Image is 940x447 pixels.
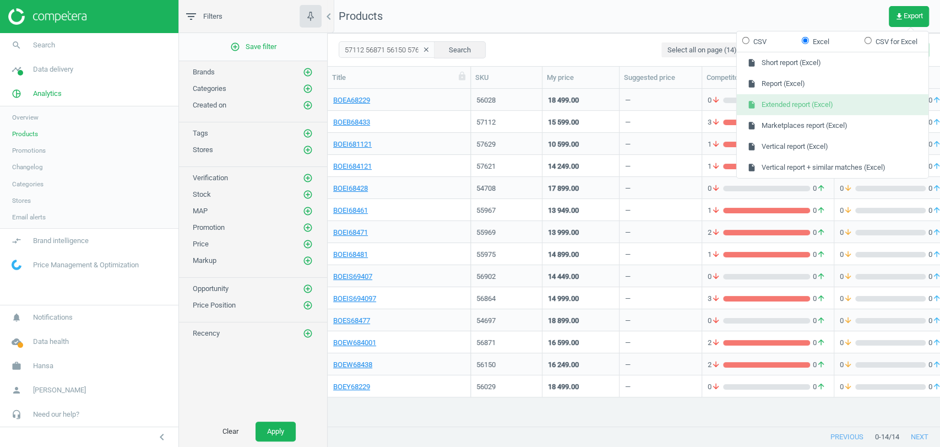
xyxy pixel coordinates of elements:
i: add_circle_outline [303,239,313,249]
button: chevron_left [148,430,176,444]
a: BOEB68433 [333,117,370,127]
span: Categories [12,180,44,189]
span: Data health [33,337,69,347]
div: 18 499.00 [548,95,579,105]
span: 1 [708,139,723,149]
i: timeline [6,59,27,80]
button: add_circle_outline [302,283,313,294]
i: person [6,380,27,401]
button: Vertical report + similar matches (Excel) [737,157,928,178]
div: — [625,139,631,153]
span: Promotion [193,223,225,231]
div: My price [547,73,615,83]
i: add_circle_outline [303,284,313,294]
i: add_circle_outline [303,256,313,266]
i: arrow_downward [711,294,720,304]
a: BOEI68461 [333,206,368,216]
span: 2 [708,360,723,370]
div: 56028 [476,95,536,105]
span: 2 [708,338,723,348]
span: 0 [708,382,723,392]
span: Promotions [12,146,46,155]
div: grid [328,89,940,417]
i: arrow_upward [817,294,825,304]
a: BOEI68428 [333,184,368,193]
i: insert_drive_file [747,100,756,109]
i: add_circle_outline [303,223,313,233]
div: — [625,206,631,219]
span: 0 [708,184,723,193]
div: — [625,184,631,197]
i: arrow_upward [817,206,825,216]
i: arrow_downward [711,316,720,326]
span: Opportunity [193,284,229,293]
i: headset_mic [6,404,27,425]
i: add_circle_outline [303,300,313,310]
i: arrow_downward [711,382,720,392]
a: BOEIS694097 [333,294,376,304]
label: CSV for Excel [865,36,917,46]
i: arrow_downward [711,360,720,370]
span: Verification [193,174,228,182]
i: get_app [895,12,904,21]
div: — [625,382,631,396]
span: 0 [840,206,855,216]
button: Short report (Excel) [737,52,928,73]
i: add_circle_outline [303,173,313,183]
span: 1 [708,161,723,171]
div: — [625,272,631,286]
span: 0 [810,228,828,238]
i: arrow_downward [711,250,720,260]
div: 57112 [476,117,536,127]
a: BOEA68229 [333,95,370,105]
span: Need our help? [33,410,79,419]
div: 54708 [476,184,536,193]
button: add_circle_outline [302,328,313,339]
span: 0 [840,316,855,326]
i: arrow_downward [711,161,720,171]
label: CSV [742,36,767,46]
button: add_circle_outline [302,100,313,111]
span: 0 [810,360,828,370]
div: 16 249.00 [548,360,579,370]
span: Categories [193,84,226,93]
div: — [625,360,631,374]
span: Products [339,9,383,23]
button: Report (Excel) [737,73,928,94]
div: — [625,161,631,175]
i: search [6,35,27,56]
i: add_circle_outline [303,190,313,200]
i: insert_drive_file [747,163,756,172]
span: Price [193,240,209,248]
div: — [625,95,631,109]
i: compare_arrows [6,230,27,251]
div: 55967 [476,206,536,216]
span: Stock [193,190,211,198]
i: add_circle_outline [303,67,313,77]
button: add_circle_outline [302,239,313,250]
button: Vertical report (Excel) [737,136,928,157]
span: Recency [193,329,220,337]
span: 0 [840,272,855,282]
button: add_circle_outline [302,206,313,217]
div: 14 449.00 [548,272,579,282]
button: clear [418,42,434,58]
button: add_circle_outlineSave filter [179,36,327,58]
div: 54697 [476,316,536,326]
button: add_circle_outline [302,300,313,311]
i: arrow_downward [844,382,852,392]
div: 13 999.00 [548,228,579,238]
button: get_appExport [889,6,929,27]
i: arrow_upward [817,316,825,326]
span: 1 [708,250,723,260]
div: 57621 [476,161,536,171]
i: arrow_downward [711,184,720,193]
div: 56871 [476,338,536,348]
i: arrow_downward [844,250,852,260]
div: 14 999.00 [548,294,579,304]
i: arrow_downward [711,95,720,105]
i: arrow_downward [844,206,852,216]
i: arrow_downward [844,338,852,348]
i: insert_drive_file [747,58,756,67]
i: arrow_downward [711,139,720,149]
